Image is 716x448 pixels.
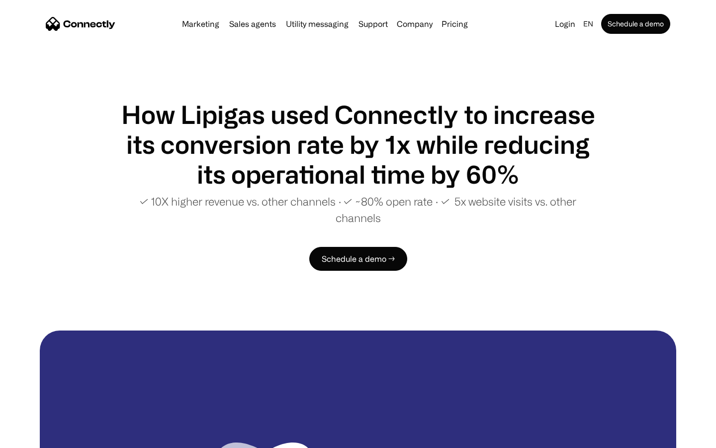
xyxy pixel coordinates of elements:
p: ✓ 10X higher revenue vs. other channels ∙ ✓ ~80% open rate ∙ ✓ 5x website visits vs. other channels [119,193,597,226]
aside: Language selected: English [10,430,60,445]
a: Utility messaging [282,20,353,28]
a: Schedule a demo [601,14,670,34]
div: en [583,17,593,31]
a: Pricing [438,20,472,28]
a: Support [355,20,392,28]
a: Schedule a demo → [309,247,407,271]
h1: How Lipigas used Connectly to increase its conversion rate by 1x while reducing its operational t... [119,100,597,189]
div: Company [397,17,433,31]
a: Login [551,17,579,31]
ul: Language list [20,431,60,445]
a: Marketing [178,20,223,28]
a: Sales agents [225,20,280,28]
